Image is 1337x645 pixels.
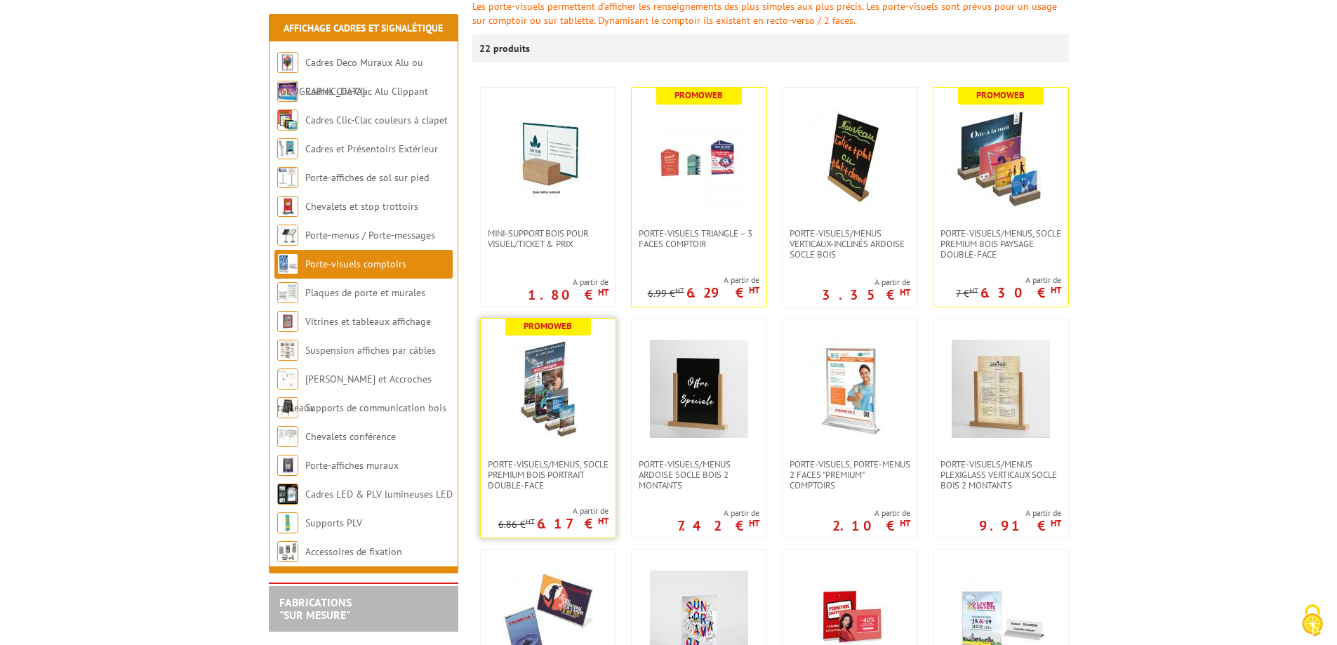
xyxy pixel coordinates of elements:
[277,56,423,98] a: Cadres Deco Muraux Alu ou [GEOGRAPHIC_DATA]
[305,545,402,558] a: Accessoires de fixation
[979,521,1061,530] p: 9.91 €
[632,228,766,249] a: Porte-visuels triangle – 3 faces comptoir
[980,288,1061,297] p: 6.30 €
[956,274,1061,286] span: A partir de
[305,401,446,414] a: Supports de communication bois
[749,284,759,296] sup: HT
[305,229,435,241] a: Porte-menus / Porte-messages
[632,459,766,491] a: Porte-Visuels/Menus ARDOISE Socle Bois 2 Montants
[832,507,910,519] span: A partir de
[284,22,443,34] a: Affichage Cadres et Signalétique
[305,488,453,500] a: Cadres LED & PLV lumineuses LED
[277,253,298,274] img: Porte-visuels comptoirs
[822,291,910,299] p: 3.35 €
[524,320,572,332] b: Promoweb
[639,228,759,249] span: Porte-visuels triangle – 3 faces comptoir
[479,34,532,62] p: 22 produits
[277,340,298,361] img: Suspension affiches par câbles
[648,288,684,299] p: 6.99 €
[1051,517,1061,529] sup: HT
[305,286,425,299] a: Plaques de porte et murales
[277,541,298,562] img: Accessoires de fixation
[277,368,298,390] img: Cimaises et Accroches tableaux
[648,274,759,286] span: A partir de
[488,459,608,491] span: PORTE-VISUELS/MENUS, SOCLE PREMIUM BOIS PORTRAIT DOUBLE-FACE
[528,277,608,288] span: A partir de
[940,228,1061,260] span: PORTE-VISUELS/MENUS, SOCLE PREMIUM BOIS PAYSAGE DOUBLE-FACE
[305,114,448,126] a: Cadres Clic-Clac couleurs à clapet
[1051,284,1061,296] sup: HT
[499,109,597,207] img: Mini-support bois pour visuel/ticket & prix
[305,517,362,529] a: Supports PLV
[969,286,978,295] sup: HT
[675,286,684,295] sup: HT
[279,595,352,622] a: FABRICATIONS"Sur Mesure"
[956,288,978,299] p: 7 €
[1295,603,1330,638] img: Cookies (fenêtre modale)
[277,52,298,73] img: Cadres Deco Muraux Alu ou Bois
[481,228,616,249] a: Mini-support bois pour visuel/ticket & prix
[952,340,1050,438] img: Porte-Visuels/Menus Plexiglass Verticaux Socle Bois 2 Montants
[305,171,429,184] a: Porte-affiches de sol sur pied
[598,286,608,298] sup: HT
[976,89,1025,101] b: Promoweb
[499,340,597,438] img: PORTE-VISUELS/MENUS, SOCLE PREMIUM BOIS PORTRAIT DOUBLE-FACE
[933,459,1068,491] a: Porte-Visuels/Menus Plexiglass Verticaux Socle Bois 2 Montants
[277,196,298,217] img: Chevalets et stop trottoirs
[277,282,298,303] img: Plaques de porte et murales
[277,109,298,131] img: Cadres Clic-Clac couleurs à clapet
[677,521,759,530] p: 7.42 €
[686,288,759,297] p: 6.29 €
[900,517,910,529] sup: HT
[498,505,608,517] span: A partir de
[277,455,298,476] img: Porte-affiches muraux
[305,315,431,328] a: Vitrines et tableaux affichage
[277,138,298,159] img: Cadres et Présentoirs Extérieur
[832,521,910,530] p: 2.10 €
[639,459,759,491] span: Porte-Visuels/Menus ARDOISE Socle Bois 2 Montants
[933,228,1068,260] a: PORTE-VISUELS/MENUS, SOCLE PREMIUM BOIS PAYSAGE DOUBLE-FACE
[801,109,899,207] img: Porte-Visuels/Menus verticaux-inclinés ardoise socle bois
[277,373,432,414] a: [PERSON_NAME] et Accroches tableaux
[305,258,406,270] a: Porte-visuels comptoirs
[674,89,723,101] b: Promoweb
[650,340,748,438] img: Porte-Visuels/Menus ARDOISE Socle Bois 2 Montants
[305,430,396,443] a: Chevalets conférence
[650,109,748,207] img: Porte-visuels triangle – 3 faces comptoir
[277,167,298,188] img: Porte-affiches de sol sur pied
[305,200,418,213] a: Chevalets et stop trottoirs
[305,85,428,98] a: Cadres Clic-Clac Alu Clippant
[952,109,1050,207] img: PORTE-VISUELS/MENUS, SOCLE PREMIUM BOIS PAYSAGE DOUBLE-FACE
[528,291,608,299] p: 1.80 €
[790,228,910,260] span: Porte-Visuels/Menus verticaux-inclinés ardoise socle bois
[277,426,298,447] img: Chevalets conférence
[1288,597,1337,645] button: Cookies (fenêtre modale)
[900,286,910,298] sup: HT
[677,507,759,519] span: A partir de
[277,311,298,332] img: Vitrines et tableaux affichage
[749,517,759,529] sup: HT
[277,484,298,505] img: Cadres LED & PLV lumineuses LED
[526,517,535,526] sup: HT
[481,459,616,491] a: PORTE-VISUELS/MENUS, SOCLE PREMIUM BOIS PORTRAIT DOUBLE-FACE
[783,228,917,260] a: Porte-Visuels/Menus verticaux-inclinés ardoise socle bois
[979,507,1061,519] span: A partir de
[822,277,910,288] span: A partir de
[598,515,608,527] sup: HT
[305,344,436,357] a: Suspension affiches par câbles
[790,459,910,491] span: Porte-visuels, Porte-menus 2 faces "Premium" comptoirs
[305,142,438,155] a: Cadres et Présentoirs Extérieur
[940,459,1061,491] span: Porte-Visuels/Menus Plexiglass Verticaux Socle Bois 2 Montants
[488,228,608,249] span: Mini-support bois pour visuel/ticket & prix
[277,512,298,533] img: Supports PLV
[537,519,608,528] p: 6.17 €
[277,225,298,246] img: Porte-menus / Porte-messages
[801,340,899,438] img: Porte-visuels, Porte-menus 2 faces
[498,519,535,530] p: 6.86 €
[305,459,399,472] a: Porte-affiches muraux
[783,459,917,491] a: Porte-visuels, Porte-menus 2 faces "Premium" comptoirs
